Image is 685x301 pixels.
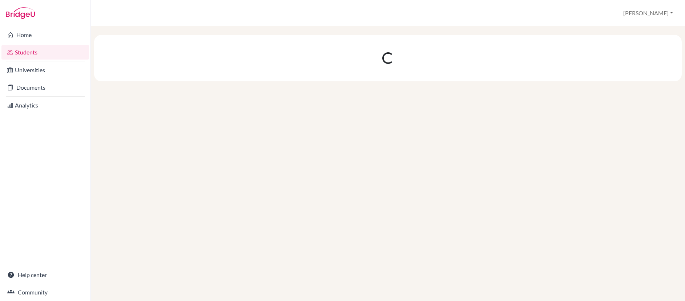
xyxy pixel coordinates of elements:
[1,268,89,282] a: Help center
[1,45,89,60] a: Students
[1,98,89,113] a: Analytics
[6,7,35,19] img: Bridge-U
[1,28,89,42] a: Home
[1,80,89,95] a: Documents
[1,63,89,77] a: Universities
[1,285,89,300] a: Community
[620,6,676,20] button: [PERSON_NAME]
